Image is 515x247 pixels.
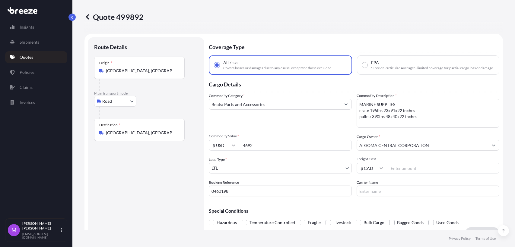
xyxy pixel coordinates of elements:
[209,208,499,213] p: Special Conditions
[209,163,352,174] button: LTL
[357,186,500,196] input: Enter name
[209,93,245,99] label: Commodity Category
[209,99,341,110] input: Select a commodity type
[20,69,34,75] p: Policies
[209,75,499,93] p: Cargo Details
[488,140,499,151] button: Show suggestions
[22,232,60,239] p: [EMAIL_ADDRESS][DOMAIN_NAME]
[22,221,60,231] p: [PERSON_NAME] [PERSON_NAME]
[357,180,378,186] label: Carrier Name
[428,227,465,239] button: Cancel Changes
[211,165,218,171] span: LTL
[357,134,380,140] label: Cargo Owner
[475,236,496,241] a: Terms of Use
[20,84,33,90] p: Claims
[308,218,321,227] span: Fragile
[5,21,67,33] a: Insights
[99,123,120,127] div: Destination
[465,227,499,239] button: Save Changes
[239,140,352,151] input: Type amount
[333,218,351,227] span: Livestock
[357,99,500,128] textarea: MARINE SUPPLIES crate 195lbs 23x91x22 inches pallet: 390lbs 48x40x22 inches
[209,157,227,163] span: Load Type
[20,99,35,105] p: Invoices
[357,157,500,161] span: Freight Cost
[387,163,500,174] input: Enter amount
[223,60,238,66] span: All risks
[362,62,367,68] input: FPA"Free of Particular Average" - limited coverage for partial cargo loss or damage
[357,140,488,151] input: Full name
[5,96,67,108] a: Invoices
[20,54,33,60] p: Quotes
[223,66,332,70] span: Covers losses or damages due to any cause, except for those excluded
[209,134,352,139] span: Commodity Value
[397,218,424,227] span: Bagged Goods
[209,180,239,186] label: Booking Reference
[209,37,499,55] p: Coverage Type
[209,186,352,196] input: Your internal reference
[341,99,351,110] button: Show suggestions
[364,218,384,227] span: Bulk Cargo
[217,218,237,227] span: Hazardous
[371,60,379,66] span: FPA
[436,218,459,227] span: Used Goods
[20,39,39,45] p: Shipments
[106,130,177,136] input: Destination
[99,61,112,65] div: Origin
[102,98,112,104] span: Road
[94,91,198,96] p: Main transport mode
[5,51,67,63] a: Quotes
[84,12,144,22] p: Quote 499892
[449,236,471,241] a: Privacy Policy
[357,93,397,99] label: Commodity Description
[106,68,177,74] input: Origin
[214,62,220,68] input: All risksCovers losses or damages due to any cause, except for those excluded
[94,96,136,107] button: Select transport
[5,36,67,48] a: Shipments
[250,218,295,227] span: Temperature Controlled
[371,66,493,70] span: "Free of Particular Average" - limited coverage for partial cargo loss or damage
[20,24,34,30] p: Insights
[94,43,127,51] p: Route Details
[5,66,67,78] a: Policies
[5,81,67,93] a: Claims
[11,227,17,233] span: M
